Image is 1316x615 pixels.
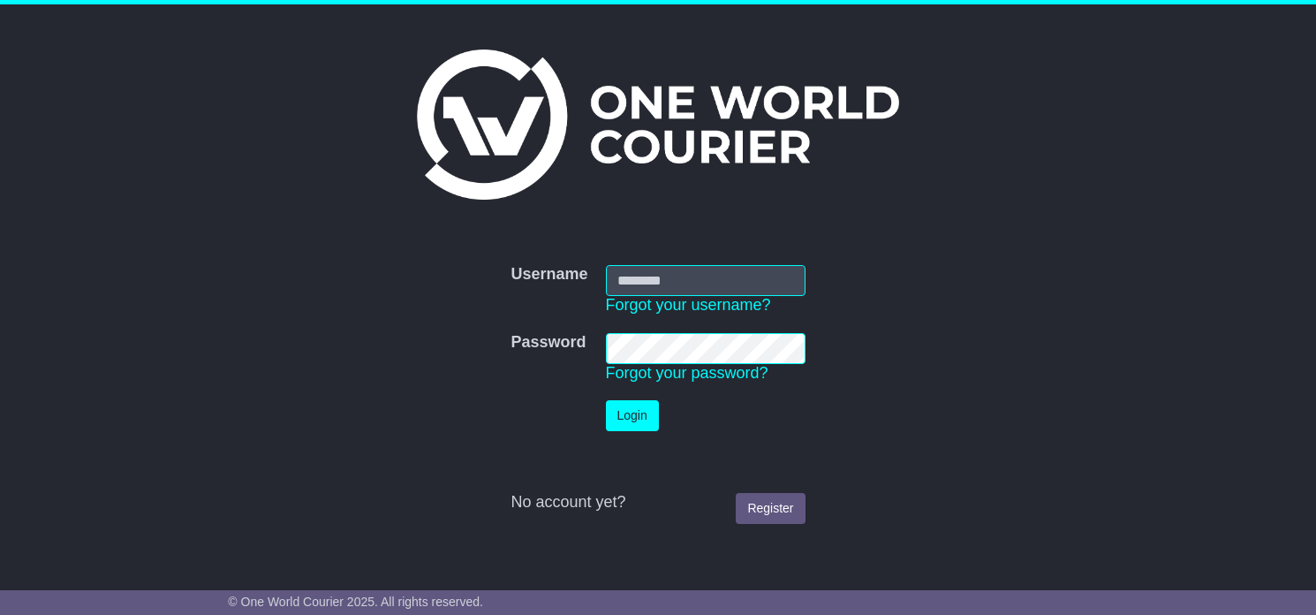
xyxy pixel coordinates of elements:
div: No account yet? [511,493,805,512]
label: Password [511,333,586,353]
button: Login [606,400,659,431]
a: Forgot your username? [606,296,771,314]
a: Register [736,493,805,524]
span: © One World Courier 2025. All rights reserved. [228,595,483,609]
label: Username [511,265,587,285]
img: One World [417,49,899,200]
a: Forgot your password? [606,364,768,382]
